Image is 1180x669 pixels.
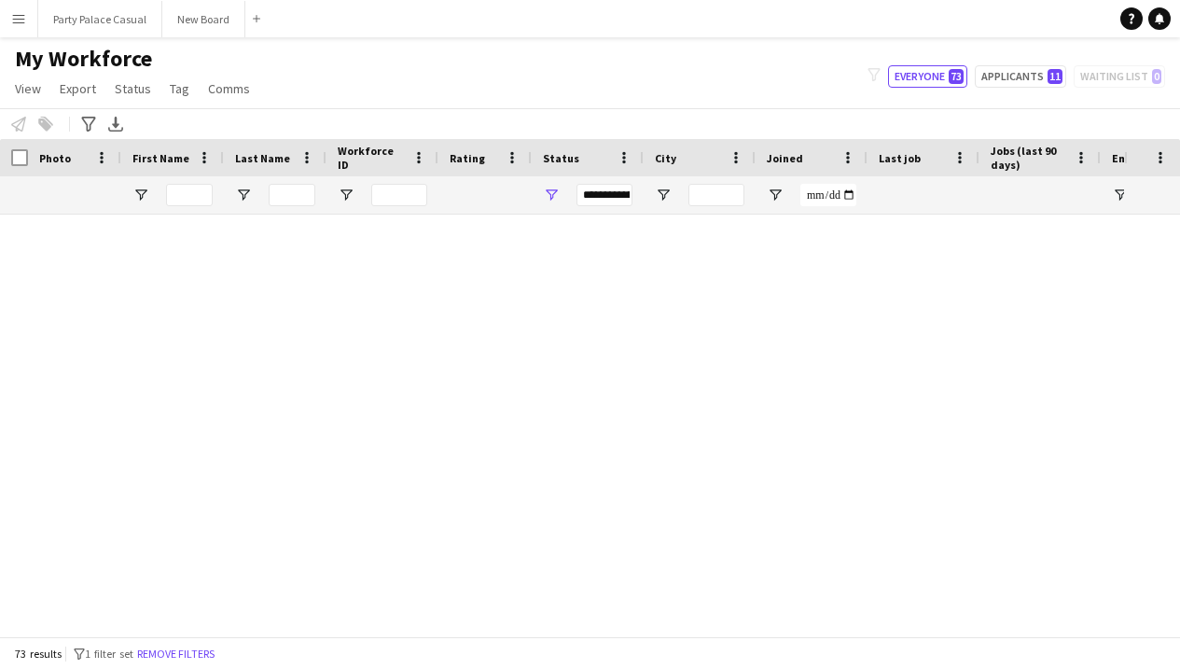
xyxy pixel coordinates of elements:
span: Workforce ID [338,144,405,172]
a: Comms [201,77,257,101]
a: Tag [162,77,197,101]
span: Comms [208,80,250,97]
span: Last Name [235,151,290,165]
input: City Filter Input [688,184,744,206]
input: First Name Filter Input [166,184,213,206]
span: City [655,151,676,165]
a: Status [107,77,159,101]
span: Export [60,80,96,97]
span: Last job [879,151,921,165]
span: Rating [450,151,485,165]
button: Open Filter Menu [767,187,784,203]
span: 11 [1048,69,1062,84]
input: Workforce ID Filter Input [371,184,427,206]
button: Open Filter Menu [338,187,354,203]
span: First Name [132,151,189,165]
span: Status [543,151,579,165]
span: Tag [170,80,189,97]
input: Joined Filter Input [800,184,856,206]
span: Jobs (last 90 days) [991,144,1067,172]
a: Export [52,77,104,101]
span: Photo [39,151,71,165]
button: Open Filter Menu [543,187,560,203]
button: Everyone73 [888,65,967,88]
button: Open Filter Menu [235,187,252,203]
input: Last Name Filter Input [269,184,315,206]
button: Remove filters [133,644,218,664]
span: Status [115,80,151,97]
span: Email [1112,151,1142,165]
app-action-btn: Advanced filters [77,113,100,135]
span: My Workforce [15,45,152,73]
span: View [15,80,41,97]
button: New Board [162,1,245,37]
a: View [7,77,49,101]
button: Open Filter Menu [655,187,672,203]
button: Open Filter Menu [1112,187,1129,203]
button: Applicants11 [975,65,1066,88]
app-action-btn: Export XLSX [104,113,127,135]
span: 73 [949,69,964,84]
span: 1 filter set [85,647,133,661]
span: Joined [767,151,803,165]
button: Open Filter Menu [132,187,149,203]
button: Party Palace Casual [38,1,162,37]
